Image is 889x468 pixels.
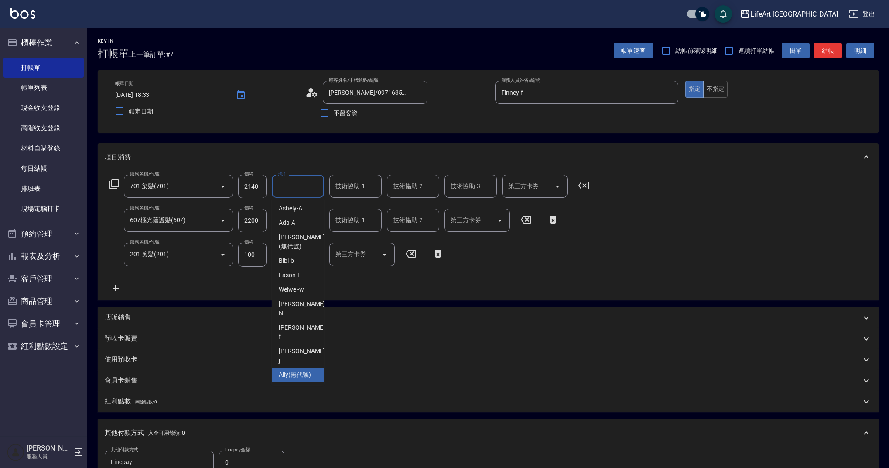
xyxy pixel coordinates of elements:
[715,5,732,23] button: save
[3,58,84,78] a: 打帳單
[98,143,879,171] div: 項目消費
[216,213,230,227] button: Open
[3,138,84,158] a: 材料自購登錄
[111,447,138,453] label: 其他付款方式
[10,8,35,19] img: Logo
[614,43,653,59] button: 帳單速查
[98,349,879,370] div: 使用預收卡
[105,334,137,343] p: 預收卡販賣
[3,78,84,98] a: 帳單列表
[129,107,153,116] span: 鎖定日期
[279,299,327,318] span: [PERSON_NAME] -N
[3,335,84,358] button: 紅利點數設定
[3,179,84,199] a: 排班表
[105,355,137,364] p: 使用預收卡
[115,88,227,102] input: YYYY/MM/DD hh:mm
[105,428,185,438] p: 其他付款方式
[378,248,392,262] button: Open
[3,245,84,268] button: 報表及分析
[98,328,879,349] div: 預收卡販賣
[98,48,129,60] h3: 打帳單
[675,46,718,55] span: 結帳前確認明細
[230,85,251,106] button: Choose date, selected date is 2025-08-14
[703,81,728,98] button: 不指定
[27,453,71,461] p: 服務人員
[3,290,84,313] button: 商品管理
[216,179,230,193] button: Open
[782,43,810,59] button: 掛單
[98,307,879,328] div: 店販銷售
[135,399,157,404] span: 剩餘點數: 0
[814,43,842,59] button: 結帳
[3,223,84,245] button: 預約管理
[501,77,540,83] label: 服務人員姓名/編號
[3,118,84,138] a: 高階收支登錄
[244,205,253,211] label: 價格
[845,6,879,22] button: 登出
[279,271,301,280] span: Eason -E
[105,397,157,406] p: 紅利點數
[685,81,704,98] button: 指定
[129,49,174,60] span: 上一筆訂單:#7
[279,218,295,227] span: Ada -A
[846,43,874,59] button: 明細
[3,199,84,219] a: 現場電腦打卡
[278,171,286,177] label: 洗-1
[493,213,507,227] button: Open
[130,205,159,211] label: 服務名稱/代號
[334,109,358,118] span: 不留客資
[244,239,253,245] label: 價格
[98,419,879,447] div: 其他付款方式入金可用餘額: 0
[130,171,159,177] label: 服務名稱/代號
[279,347,327,365] span: [PERSON_NAME] -j
[279,285,304,294] span: Weiwei -w
[3,268,84,290] button: 客戶管理
[98,370,879,391] div: 會員卡銷售
[115,80,133,87] label: 帳單日期
[750,9,838,20] div: LifeArt [GEOGRAPHIC_DATA]
[3,98,84,118] a: 現金收支登錄
[225,447,250,453] label: Linepay金額
[244,171,253,177] label: 價格
[279,385,327,403] span: [PERSON_NAME] -c
[98,38,129,44] h2: Key In
[738,46,775,55] span: 連續打單結帳
[279,370,311,379] span: Ally (無代號)
[216,248,230,262] button: Open
[550,179,564,193] button: Open
[3,313,84,335] button: 會員卡管理
[3,31,84,54] button: 櫃檯作業
[105,313,131,322] p: 店販銷售
[130,239,159,245] label: 服務名稱/代號
[148,430,185,436] span: 入金可用餘額: 0
[3,158,84,179] a: 每日結帳
[279,256,294,265] span: Bibi -b
[329,77,379,83] label: 顧客姓名/手機號碼/編號
[279,323,327,341] span: [PERSON_NAME] -f
[7,444,24,461] img: Person
[98,391,879,412] div: 紅利點數剩餘點數: 0
[105,153,131,162] p: 項目消費
[736,5,841,23] button: LifeArt [GEOGRAPHIC_DATA]
[279,233,325,251] span: [PERSON_NAME] (無代號)
[105,376,137,385] p: 會員卡銷售
[279,204,302,213] span: Ashely -A
[27,444,71,453] h5: [PERSON_NAME]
